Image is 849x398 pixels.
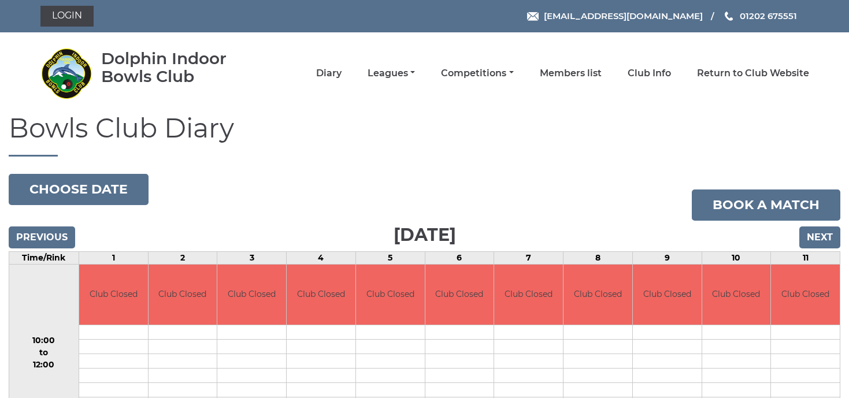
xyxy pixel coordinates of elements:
td: 10 [702,251,771,264]
input: Next [799,226,840,248]
td: Club Closed [563,265,632,325]
span: 01202 675551 [740,10,797,21]
td: 8 [563,251,633,264]
td: 3 [217,251,287,264]
td: 4 [287,251,356,264]
button: Choose date [9,174,149,205]
img: Email [527,12,539,21]
span: [EMAIL_ADDRESS][DOMAIN_NAME] [544,10,703,21]
input: Previous [9,226,75,248]
a: Leagues [368,67,415,80]
a: Phone us 01202 675551 [723,9,797,23]
td: 1 [79,251,148,264]
td: Club Closed [425,265,494,325]
td: Club Closed [217,265,286,325]
td: 9 [632,251,702,264]
div: Dolphin Indoor Bowls Club [101,50,260,85]
td: Time/Rink [9,251,79,264]
td: 5 [355,251,425,264]
a: Competitions [441,67,513,80]
td: Club Closed [494,265,563,325]
img: Phone us [725,12,733,21]
a: Members list [540,67,602,80]
a: Book a match [692,189,840,221]
td: Club Closed [702,265,771,325]
img: Dolphin Indoor Bowls Club [40,47,92,99]
a: Login [40,6,94,27]
a: Club Info [628,67,671,80]
td: Club Closed [771,265,840,325]
td: Club Closed [149,265,217,325]
td: 6 [425,251,494,264]
td: Club Closed [79,265,148,325]
a: Return to Club Website [697,67,809,80]
td: Club Closed [287,265,355,325]
td: Club Closed [633,265,702,325]
td: Club Closed [356,265,425,325]
td: 11 [771,251,840,264]
h1: Bowls Club Diary [9,114,840,157]
a: Email [EMAIL_ADDRESS][DOMAIN_NAME] [527,9,703,23]
a: Diary [316,67,342,80]
td: 2 [148,251,217,264]
td: 7 [494,251,563,264]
